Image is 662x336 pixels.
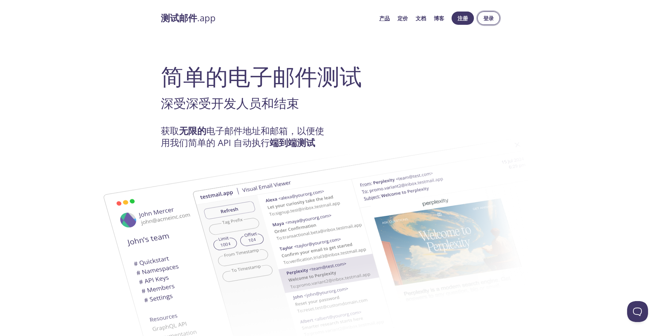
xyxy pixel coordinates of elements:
strong: 测试邮件 [161,12,197,24]
strong: 无限的 [179,125,206,137]
a: 文档 [416,14,426,23]
a: 产品 [379,14,390,23]
button: 登录 [477,12,500,25]
span: 深受开发人员和结束 [186,94,299,112]
h3: 深受 [161,95,501,111]
h1: 简单的电子邮件测试 [161,63,501,90]
a: 测试邮件.app [161,12,374,24]
span: 注册 [457,14,468,23]
span: 登录 [483,14,494,23]
button: 注册 [452,12,474,25]
a: 定价 [397,14,408,23]
font: 获取 电子邮件地址和邮箱，以便使用我们简单的 API 自动执行 [161,125,324,149]
iframe: Help Scout Beacon - Open [627,301,648,322]
a: 博客 [434,14,444,23]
